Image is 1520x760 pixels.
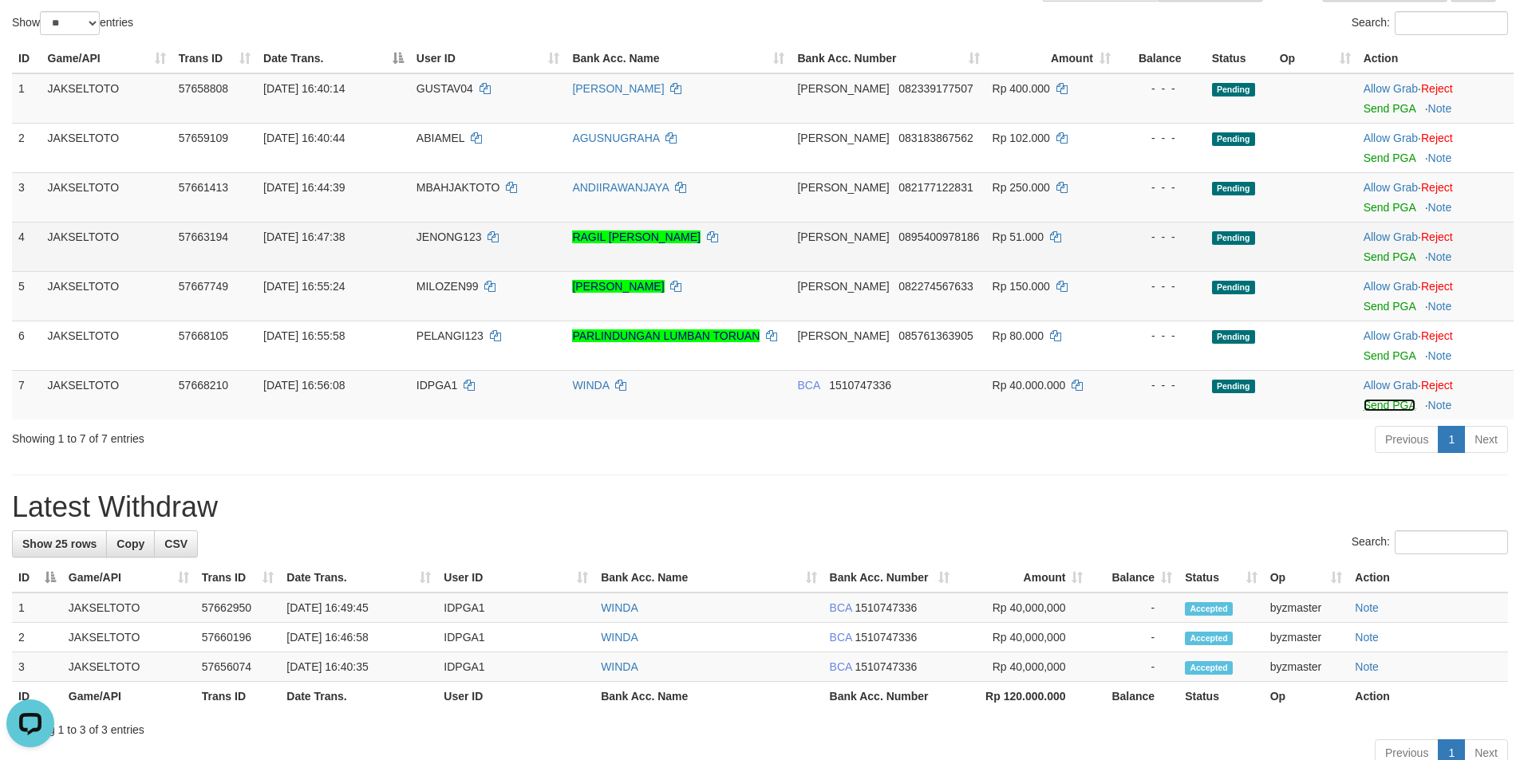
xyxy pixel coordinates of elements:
span: [DATE] 16:55:58 [263,329,345,342]
span: Copy 082339177507 to clipboard [898,82,973,95]
th: Op: activate to sort column ascending [1273,44,1357,73]
span: Copy 1510747336 to clipboard [829,379,891,392]
span: Pending [1212,231,1255,245]
span: · [1364,379,1421,392]
th: Date Trans.: activate to sort column descending [257,44,410,73]
h1: Latest Withdraw [12,491,1508,523]
div: - - - [1123,81,1199,96]
span: 57667749 [179,280,228,293]
td: IDPGA1 [437,623,594,652]
a: CSV [154,530,198,557]
div: - - - [1123,278,1199,294]
span: [PERSON_NAME] [797,230,889,243]
span: [PERSON_NAME] [797,181,889,194]
td: 4 [12,222,41,271]
td: Rp 40,000,000 [956,652,1089,682]
a: PARLINDUNGAN LUMBAN TORUAN [572,329,760,342]
div: - - - [1123,377,1199,393]
td: JAKSELTOTO [41,271,172,321]
th: Action [1348,682,1508,711]
span: · [1364,132,1421,144]
a: Send PGA [1364,102,1415,115]
th: Bank Acc. Number [823,682,957,711]
span: [DATE] 16:55:24 [263,280,345,293]
span: 57663194 [179,230,228,243]
th: Date Trans. [280,682,437,711]
span: BCA [830,660,852,673]
td: [DATE] 16:40:35 [280,652,437,682]
a: WINDA [601,631,638,644]
a: Note [1355,601,1379,614]
th: Game/API: activate to sort column ascending [62,563,195,593]
th: Date Trans.: activate to sort column ascending [280,563,437,593]
span: [PERSON_NAME] [797,329,889,342]
span: Pending [1212,83,1255,96]
th: User ID [437,682,594,711]
span: [PERSON_NAME] [797,82,889,95]
a: Note [1428,201,1452,214]
td: JAKSELTOTO [41,172,172,222]
span: [DATE] 16:40:44 [263,132,345,144]
span: JENONG123 [417,230,482,243]
th: Game/API [62,682,195,711]
a: WINDA [601,601,638,614]
td: · [1357,172,1514,222]
th: ID [12,44,41,73]
span: Pending [1212,132,1255,146]
span: Pending [1212,330,1255,344]
div: - - - [1123,179,1199,195]
th: Op [1264,682,1349,711]
span: Rp 150.000 [993,280,1050,293]
th: Bank Acc. Number: activate to sort column ascending [823,563,957,593]
span: Copy 1510747336 to clipboard [855,631,918,644]
td: IDPGA1 [437,593,594,623]
span: MBAHJAKTOTO [417,181,500,194]
a: Allow Grab [1364,329,1418,342]
td: 3 [12,652,62,682]
span: Rp 102.000 [993,132,1050,144]
th: Rp 120.000.000 [956,682,1089,711]
th: Balance: activate to sort column ascending [1089,563,1178,593]
a: [PERSON_NAME] [572,82,664,95]
a: Next [1464,426,1508,453]
th: Status: activate to sort column ascending [1178,563,1264,593]
span: GUSTAV04 [417,82,473,95]
td: JAKSELTOTO [41,123,172,172]
a: Allow Grab [1364,132,1418,144]
span: 57658808 [179,82,228,95]
span: · [1364,329,1421,342]
a: Send PGA [1364,349,1415,362]
a: AGUSNUGRAHA [572,132,659,144]
a: Note [1428,102,1452,115]
td: JAKSELTOTO [41,321,172,370]
th: Status [1178,682,1264,711]
div: Showing 1 to 3 of 3 entries [12,715,1508,738]
span: MILOZEN99 [417,280,479,293]
th: Balance [1089,682,1178,711]
a: Reject [1421,230,1453,243]
a: RAGIL [PERSON_NAME] [572,230,701,243]
td: JAKSELTOTO [41,370,172,419]
span: Copy 082177122831 to clipboard [898,181,973,194]
td: 6 [12,321,41,370]
button: Open LiveChat chat widget [6,6,54,54]
span: Rp 51.000 [993,230,1044,243]
td: byzmaster [1264,623,1349,652]
a: Copy [106,530,155,557]
a: Note [1355,660,1379,673]
span: Pending [1212,281,1255,294]
span: CSV [164,538,188,550]
th: User ID: activate to sort column ascending [437,563,594,593]
th: Bank Acc. Number: activate to sort column ascending [791,44,985,73]
span: Copy 1510747336 to clipboard [855,660,918,673]
span: BCA [830,631,852,644]
a: 1 [1438,426,1465,453]
th: Bank Acc. Name [594,682,823,711]
span: · [1364,181,1421,194]
div: - - - [1123,229,1199,245]
td: [DATE] 16:49:45 [280,593,437,623]
a: WINDA [572,379,609,392]
td: · [1357,123,1514,172]
a: Allow Grab [1364,379,1418,392]
th: Trans ID: activate to sort column ascending [172,44,257,73]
